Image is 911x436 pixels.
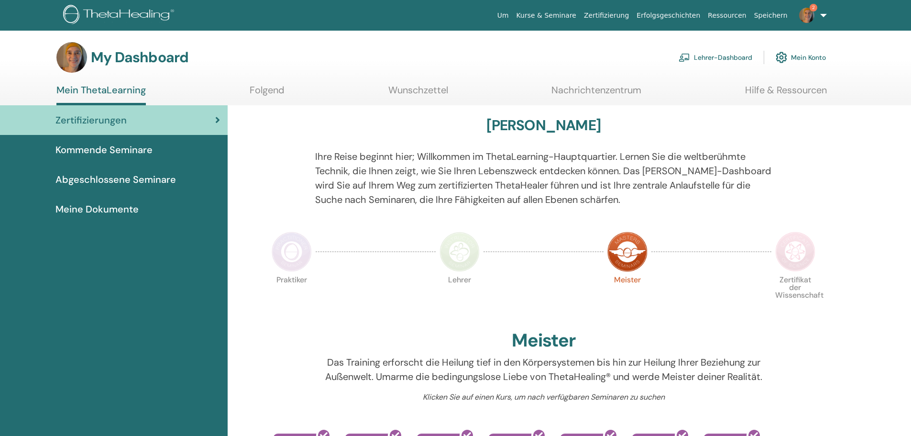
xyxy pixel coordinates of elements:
h3: [PERSON_NAME] [486,117,601,134]
a: Nachrichtenzentrum [551,84,641,103]
h2: Meister [512,330,576,352]
a: Ressourcen [704,7,750,24]
img: Certificate of Science [775,232,815,272]
a: Erfolgsgeschichten [633,7,704,24]
a: Folgend [250,84,285,103]
p: Das Training erforscht die Heilung tief in den Körpersystemen bis hin zur Heilung Ihrer Beziehung... [315,355,772,384]
a: Kurse & Seminare [513,7,580,24]
span: 2 [810,4,817,11]
p: Meister [607,276,648,316]
span: Meine Dokumente [55,202,139,216]
span: Kommende Seminare [55,143,153,157]
img: Practitioner [272,232,312,272]
span: Abgeschlossene Seminare [55,172,176,187]
img: Master [607,232,648,272]
a: Mein ThetaLearning [56,84,146,105]
p: Ihre Reise beginnt hier; Willkommen im ThetaLearning-Hauptquartier. Lernen Sie die weltberühmte T... [315,149,772,207]
img: chalkboard-teacher.svg [679,53,690,62]
a: Speichern [750,7,791,24]
a: Lehrer-Dashboard [679,47,752,68]
p: Klicken Sie auf einen Kurs, um nach verfügbaren Seminaren zu suchen [315,391,772,403]
a: Zertifizierung [580,7,633,24]
a: Um [494,7,513,24]
p: Zertifikat der Wissenschaft [775,276,815,316]
a: Hilfe & Ressourcen [745,84,827,103]
img: logo.png [63,5,177,26]
p: Lehrer [439,276,480,316]
h3: My Dashboard [91,49,188,66]
a: Wunschzettel [388,84,448,103]
img: cog.svg [776,49,787,66]
a: Mein Konto [776,47,826,68]
img: default.jpg [56,42,87,73]
img: default.jpg [799,8,814,23]
img: Instructor [439,232,480,272]
span: Zertifizierungen [55,113,127,127]
p: Praktiker [272,276,312,316]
